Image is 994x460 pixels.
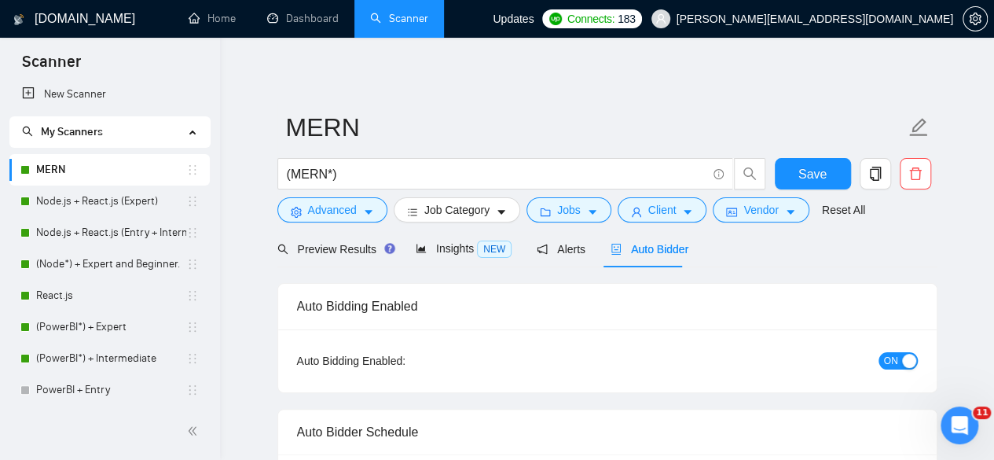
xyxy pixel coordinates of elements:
span: caret-down [496,206,507,218]
button: idcardVendorcaret-down [713,197,809,223]
button: Emoji picker [24,340,37,352]
span: search [22,126,33,137]
div: Not now, I don't have more examples at the moment but I will search and then get back to you [57,85,302,150]
span: idcard [726,206,737,218]
span: notification [537,244,548,255]
span: 11 [973,407,991,419]
span: My Scanners [41,125,103,138]
button: userClientcaret-down [618,197,707,223]
span: Advanced [308,201,357,219]
button: settingAdvancedcaret-down [277,197,387,223]
a: New Scanner [22,79,197,110]
button: Gif picker [50,340,62,352]
textarea: Message… [13,307,301,333]
input: Search Freelance Jobs... [287,164,706,184]
a: MERN [36,154,186,186]
a: setting [963,13,988,25]
span: holder [186,321,199,333]
span: holder [186,384,199,396]
button: Upload attachment [75,340,87,352]
span: holder [186,258,199,270]
button: setting [963,6,988,31]
span: area-chart [416,243,427,254]
h1: Dima [76,8,108,20]
a: PowerBI + Entry [36,374,186,406]
li: Node.js + React.js (Expert) [9,186,210,217]
span: folder [540,206,551,218]
div: Not now, I don't have more examples at the moment but I will search and then get back to you [69,94,289,141]
span: Vendor [743,201,778,219]
span: Updates [493,13,534,25]
span: Connects: [567,10,614,28]
div: Tooltip anchor [383,241,397,256]
li: MERN [9,154,210,186]
span: holder [186,195,199,208]
li: (Node*) + Expert and Beginner. [9,248,210,280]
span: Jobs [557,201,581,219]
a: Reset All [822,201,865,219]
a: homeHome [189,12,236,25]
li: PowerBI + Entry [9,374,210,406]
span: edit [908,117,929,138]
span: NEW [477,241,512,258]
span: My Scanners [22,125,103,138]
span: setting [963,13,987,25]
span: info-circle [713,169,724,179]
span: search [735,167,765,181]
span: search [277,244,288,255]
div: Sure, feel free to share them when you find suspicious cases and we'll check them all 🙌 [25,171,245,218]
span: Client [648,201,677,219]
span: Job Category [424,201,490,219]
span: bars [407,206,418,218]
a: dashboardDashboard [267,12,339,25]
li: React.js [9,280,210,311]
span: holder [186,226,199,239]
span: user [631,206,642,218]
span: Alerts [537,243,585,256]
div: Hi,I have two more link with the same issues can I send ? [57,277,302,350]
button: folderJobscaret-down [526,197,611,223]
span: holder [186,352,199,365]
li: New Scanner [9,79,210,110]
div: Auto Bidding Enabled [297,284,918,329]
div: Auto Bidding Enabled: [297,352,504,370]
span: delete [900,167,930,181]
button: search [734,158,765,190]
img: logo [13,7,24,32]
div: Dima • 21h ago [25,230,101,240]
div: Hi, [69,286,289,302]
span: Save [798,164,827,184]
span: user [655,13,666,24]
input: Scanner name... [286,108,905,147]
button: go back [10,6,40,36]
a: searchScanner [370,12,428,25]
li: Node.js + React.js (Entry + Intermediate) [9,217,210,248]
div: sales.scaleupally@gmail.com says… [13,85,302,163]
span: ON [884,352,898,370]
span: caret-down [363,206,374,218]
p: Active in the last 15m [76,20,189,35]
div: Auto Bidder Schedule [297,410,918,454]
span: caret-down [682,206,693,218]
img: Profile image for Dima [45,9,70,34]
span: double-left [187,423,203,439]
span: Auto Bidder [611,243,688,256]
li: (PowerBI*) + Expert [9,311,210,343]
span: holder [186,164,199,176]
span: holder [186,289,199,302]
button: Send a message… [270,333,295,359]
button: barsJob Categorycaret-down [394,197,520,223]
a: (PowerBI*) + Intermediate [36,343,186,374]
button: Save [775,158,851,190]
span: copy [860,167,890,181]
a: Node.js + React.js (Entry + Intermediate) [36,217,186,248]
a: (Node*) + Expert and Beginner. [36,248,186,280]
div: Dima says… [13,162,302,256]
img: upwork-logo.png [549,13,562,25]
span: caret-down [785,206,796,218]
a: React.js [36,280,186,311]
button: copy [860,158,891,190]
span: caret-down [587,206,598,218]
span: robot [611,244,622,255]
span: Preview Results [277,243,391,256]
